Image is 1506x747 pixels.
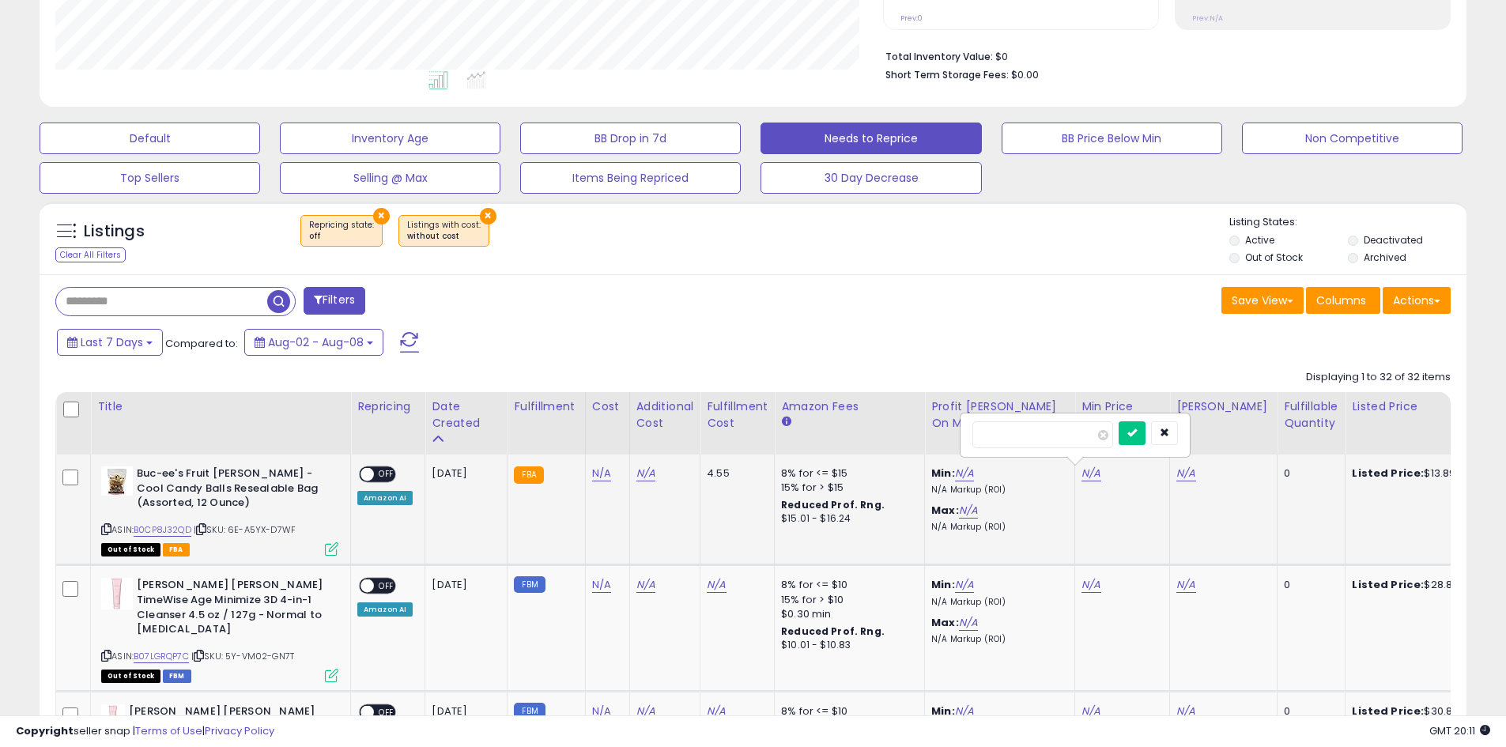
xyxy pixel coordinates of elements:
[1352,578,1483,592] div: $28.89
[931,615,959,630] b: Max:
[1245,251,1303,264] label: Out of Stock
[101,466,338,554] div: ASIN:
[137,466,329,515] b: Buc-ee's Fruit [PERSON_NAME] - Cool Candy Balls Resealable Bag (Assorted, 12 Ounce)
[304,287,365,315] button: Filters
[520,123,741,154] button: BB Drop in 7d
[931,597,1063,608] p: N/A Markup (ROI)
[407,219,481,243] span: Listings with cost :
[707,398,768,432] div: Fulfillment Cost
[885,46,1439,65] li: $0
[636,577,655,593] a: N/A
[1081,466,1100,481] a: N/A
[1284,466,1333,481] div: 0
[636,398,694,432] div: Additional Cost
[955,577,974,593] a: N/A
[1316,292,1366,308] span: Columns
[432,578,495,592] div: [DATE]
[81,334,143,350] span: Last 7 Days
[432,466,495,481] div: [DATE]
[592,466,611,481] a: N/A
[885,50,993,63] b: Total Inventory Value:
[97,398,344,415] div: Title
[781,578,912,592] div: 8% for <= $10
[101,578,133,609] img: 31wLx6UOobL._SL40_.jpg
[781,607,912,621] div: $0.30 min
[374,579,399,593] span: OFF
[309,219,374,243] span: Repricing state :
[134,650,189,663] a: B07LGRQP7C
[1229,215,1466,230] p: Listing States:
[781,624,885,638] b: Reduced Prof. Rng.
[137,578,329,640] b: [PERSON_NAME] [PERSON_NAME] TimeWise Age Minimize 3D 4-in-1 Cleanser 4.5 oz / 127g - Normal to [M...
[1176,577,1195,593] a: N/A
[959,503,978,519] a: N/A
[931,634,1063,645] p: N/A Markup (ROI)
[592,577,611,593] a: N/A
[163,543,190,556] span: FBA
[407,231,481,242] div: without cost
[1352,466,1424,481] b: Listed Price:
[959,615,978,631] a: N/A
[1364,233,1423,247] label: Deactivated
[40,123,260,154] button: Default
[1352,466,1483,481] div: $13.89
[1429,723,1490,738] span: 2025-08-16 20:11 GMT
[931,485,1063,496] p: N/A Markup (ROI)
[955,466,974,481] a: N/A
[1245,233,1274,247] label: Active
[520,162,741,194] button: Items Being Repriced
[900,13,923,23] small: Prev: 0
[205,723,274,738] a: Privacy Policy
[432,398,500,432] div: Date Created
[163,670,191,683] span: FBM
[1002,123,1222,154] button: BB Price Below Min
[101,670,160,683] span: All listings that are currently out of stock and unavailable for purchase on Amazon
[781,466,912,481] div: 8% for <= $15
[1284,578,1333,592] div: 0
[57,329,163,356] button: Last 7 Days
[1306,287,1380,314] button: Columns
[280,162,500,194] button: Selling @ Max
[1352,577,1424,592] b: Listed Price:
[707,466,762,481] div: 4.55
[135,723,202,738] a: Terms of Use
[101,543,160,556] span: All listings that are currently out of stock and unavailable for purchase on Amazon
[514,576,545,593] small: FBM
[931,466,955,481] b: Min:
[781,512,912,526] div: $15.01 - $16.24
[357,491,413,505] div: Amazon AI
[1383,287,1451,314] button: Actions
[374,468,399,481] span: OFF
[1352,398,1489,415] div: Listed Price
[761,162,981,194] button: 30 Day Decrease
[1081,577,1100,593] a: N/A
[761,123,981,154] button: Needs to Reprice
[16,724,274,739] div: seller snap | |
[1192,13,1223,23] small: Prev: N/A
[707,577,726,593] a: N/A
[357,602,413,617] div: Amazon AI
[1284,398,1338,432] div: Fulfillable Quantity
[931,522,1063,533] p: N/A Markup (ROI)
[514,466,543,484] small: FBA
[194,523,296,536] span: | SKU: 6E-A5YX-D7WF
[1364,251,1406,264] label: Archived
[931,398,1068,432] div: Profit [PERSON_NAME] on Min/Max
[16,723,74,738] strong: Copyright
[931,503,959,518] b: Max:
[191,650,294,662] span: | SKU: 5Y-VM02-GN7T
[636,466,655,481] a: N/A
[925,392,1075,455] th: The percentage added to the cost of goods (COGS) that forms the calculator for Min & Max prices.
[244,329,383,356] button: Aug-02 - Aug-08
[165,336,238,351] span: Compared to:
[357,398,418,415] div: Repricing
[1081,398,1163,415] div: Min Price
[1242,123,1463,154] button: Non Competitive
[55,247,126,262] div: Clear All Filters
[1306,370,1451,385] div: Displaying 1 to 32 of 32 items
[781,415,791,429] small: Amazon Fees.
[280,123,500,154] button: Inventory Age
[268,334,364,350] span: Aug-02 - Aug-08
[309,231,374,242] div: off
[514,398,578,415] div: Fulfillment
